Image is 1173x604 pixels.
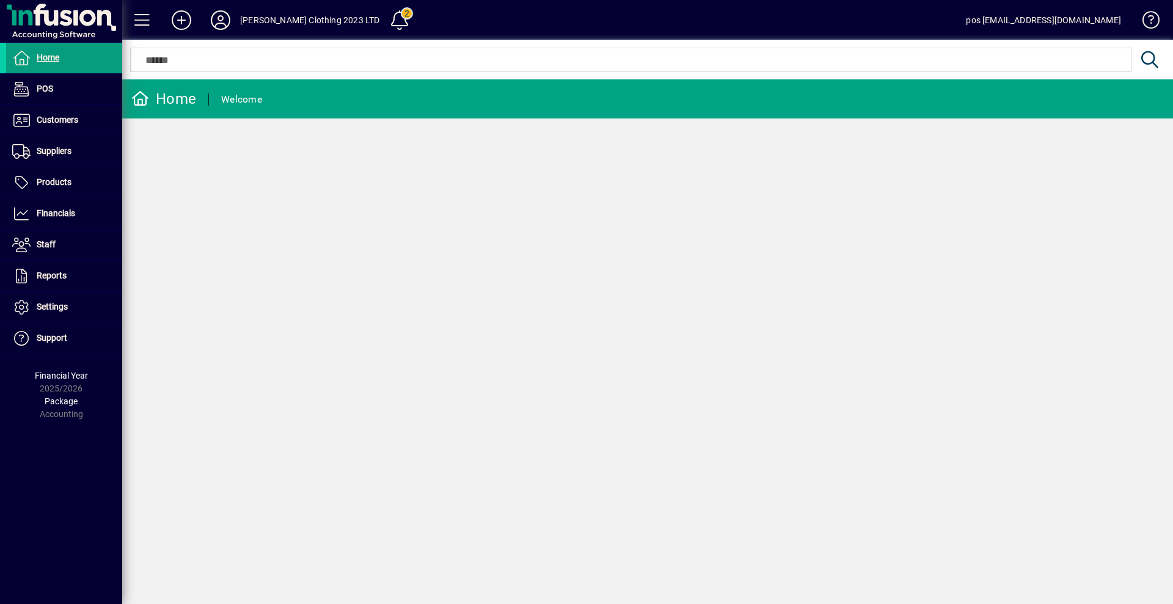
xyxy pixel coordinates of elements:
[37,271,67,280] span: Reports
[6,136,122,167] a: Suppliers
[37,302,68,311] span: Settings
[37,333,67,343] span: Support
[35,371,88,380] span: Financial Year
[6,198,122,229] a: Financials
[37,53,59,62] span: Home
[37,146,71,156] span: Suppliers
[966,10,1121,30] div: pos [EMAIL_ADDRESS][DOMAIN_NAME]
[37,208,75,218] span: Financials
[6,261,122,291] a: Reports
[37,177,71,187] span: Products
[6,230,122,260] a: Staff
[201,9,240,31] button: Profile
[37,84,53,93] span: POS
[45,396,78,406] span: Package
[6,292,122,322] a: Settings
[6,74,122,104] a: POS
[162,9,201,31] button: Add
[6,105,122,136] a: Customers
[6,323,122,354] a: Support
[240,10,379,30] div: [PERSON_NAME] Clothing 2023 LTD
[37,239,56,249] span: Staff
[37,115,78,125] span: Customers
[6,167,122,198] a: Products
[131,89,196,109] div: Home
[1133,2,1158,42] a: Knowledge Base
[221,90,262,109] div: Welcome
